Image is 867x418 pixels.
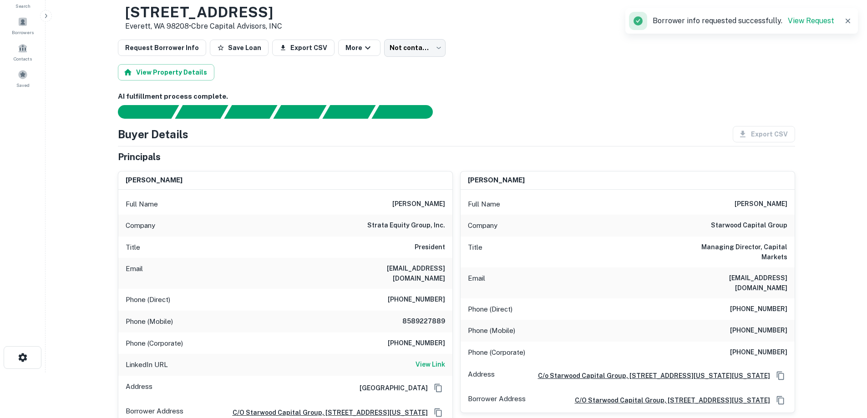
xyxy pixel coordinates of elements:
div: Your request is received and processing... [175,105,228,119]
h5: Principals [118,150,161,164]
a: c/o starwood capital group, [STREET_ADDRESS][US_STATE] [225,408,428,418]
h6: [PERSON_NAME] [126,175,183,186]
h6: starwood capital group [711,220,787,231]
button: More [338,40,380,56]
div: Principals found, still searching for contact information. This may take time... [322,105,375,119]
h6: President [415,242,445,253]
h6: [PHONE_NUMBER] [388,294,445,305]
button: Copy Address [774,369,787,383]
a: Borrowers [3,13,43,38]
button: Copy Address [431,381,445,395]
h6: [PHONE_NUMBER] [730,347,787,358]
p: Full Name [468,199,500,210]
span: Contacts [14,55,32,62]
h4: Buyer Details [118,126,188,142]
div: Documents found, AI parsing details... [224,105,277,119]
h6: [PERSON_NAME] [735,199,787,210]
p: Phone (Corporate) [126,338,183,349]
p: Title [468,242,482,262]
h6: [PHONE_NUMBER] [730,325,787,336]
h6: [GEOGRAPHIC_DATA] [352,383,428,393]
h6: [PHONE_NUMBER] [388,338,445,349]
span: Borrowers [12,29,34,36]
a: Saved [3,66,43,91]
h6: Managing Director, Capital Markets [678,242,787,262]
div: AI fulfillment process complete. [372,105,444,119]
p: Address [468,369,495,383]
h6: [EMAIL_ADDRESS][DOMAIN_NAME] [336,263,445,283]
a: Contacts [3,40,43,64]
h6: strata equity group, inc. [367,220,445,231]
p: Everett, WA 98208 • [125,21,282,32]
div: Principals found, AI now looking for contact information... [273,105,326,119]
span: Saved [16,81,30,89]
a: C/o Starwood Capital Group, [STREET_ADDRESS][US_STATE][US_STATE] [531,371,770,381]
p: Borrower Address [468,393,526,407]
h6: [EMAIL_ADDRESS][DOMAIN_NAME] [678,273,787,293]
h6: 8589227889 [390,316,445,327]
p: LinkedIn URL [126,359,168,370]
button: View Property Details [118,64,214,81]
h6: AI fulfillment process complete. [118,91,795,102]
p: Title [126,242,140,253]
div: Sending borrower request to AI... [107,105,175,119]
p: Phone (Mobile) [126,316,173,327]
span: Search [15,2,30,10]
a: View Link [416,359,445,370]
h3: [STREET_ADDRESS] [125,4,282,21]
p: Phone (Direct) [468,304,512,315]
p: Borrower info requested successfully. [653,15,834,26]
button: Copy Address [774,393,787,407]
button: Save Loan [210,40,269,56]
p: Phone (Mobile) [468,325,515,336]
p: Email [468,273,485,293]
h6: [PERSON_NAME] [392,199,445,210]
p: Address [126,381,152,395]
p: Full Name [126,199,158,210]
a: c/o starwood capital group, [STREET_ADDRESS][US_STATE] [568,395,770,405]
a: Cbre Capital Advisors, INC [191,22,282,30]
p: Phone (Direct) [126,294,170,305]
p: Company [126,220,155,231]
button: Export CSV [272,40,335,56]
h6: [PHONE_NUMBER] [730,304,787,315]
div: Not contacted [384,39,446,56]
a: View Request [788,16,834,25]
p: Email [126,263,143,283]
iframe: Chat Widget [821,345,867,389]
p: Phone (Corporate) [468,347,525,358]
p: Company [468,220,497,231]
h6: [PERSON_NAME] [468,175,525,186]
button: Request Borrower Info [118,40,206,56]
